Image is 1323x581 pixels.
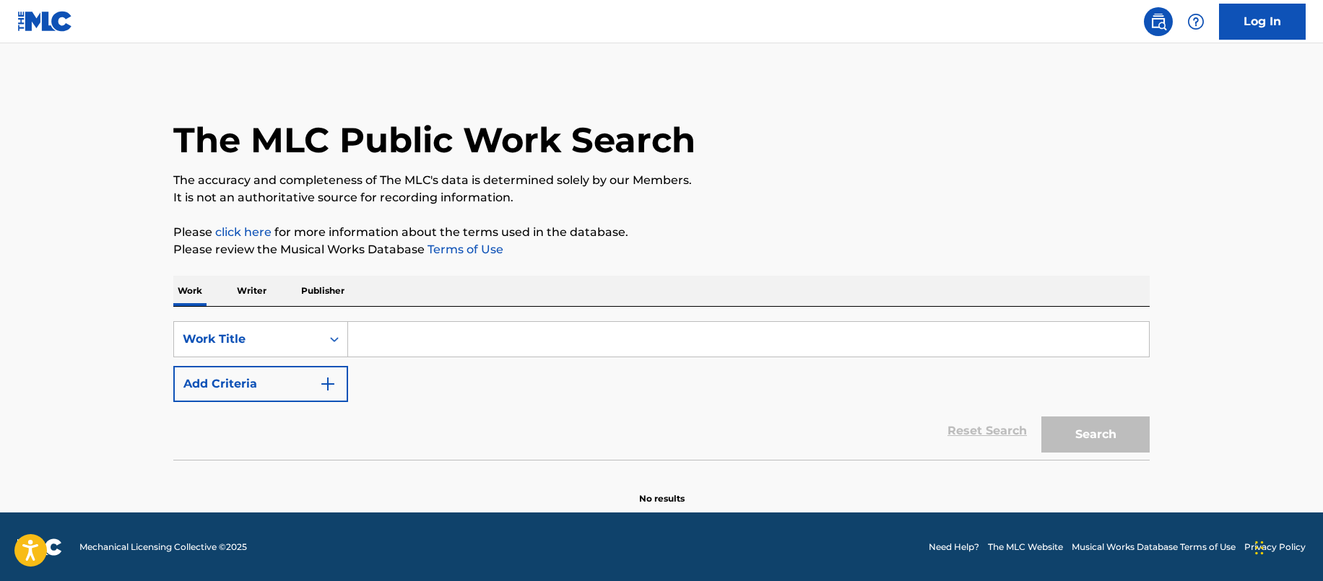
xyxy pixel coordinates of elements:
p: Work [173,276,207,306]
a: Need Help? [929,541,979,554]
p: Please for more information about the terms used in the database. [173,224,1150,241]
img: help [1187,13,1205,30]
img: 9d2ae6d4665cec9f34b9.svg [319,375,337,393]
p: Publisher [297,276,349,306]
div: Drag [1255,526,1264,569]
div: Work Title [183,331,313,348]
a: Musical Works Database Terms of Use [1072,541,1236,554]
p: It is not an authoritative source for recording information. [173,189,1150,206]
a: Privacy Policy [1244,541,1306,554]
iframe: Chat Widget [1251,512,1323,581]
p: Please review the Musical Works Database [173,241,1150,258]
a: Log In [1219,4,1306,40]
a: Terms of Use [425,243,503,256]
a: click here [215,225,272,239]
form: Search Form [173,321,1150,460]
p: No results [639,475,685,505]
a: Public Search [1144,7,1173,36]
button: Add Criteria [173,366,348,402]
img: search [1150,13,1167,30]
img: logo [17,538,62,556]
p: Writer [233,276,271,306]
span: Mechanical Licensing Collective © 2025 [79,541,247,554]
p: The accuracy and completeness of The MLC's data is determined solely by our Members. [173,172,1150,189]
a: The MLC Website [988,541,1063,554]
h1: The MLC Public Work Search [173,118,695,162]
img: MLC Logo [17,11,73,32]
div: Help [1181,7,1210,36]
